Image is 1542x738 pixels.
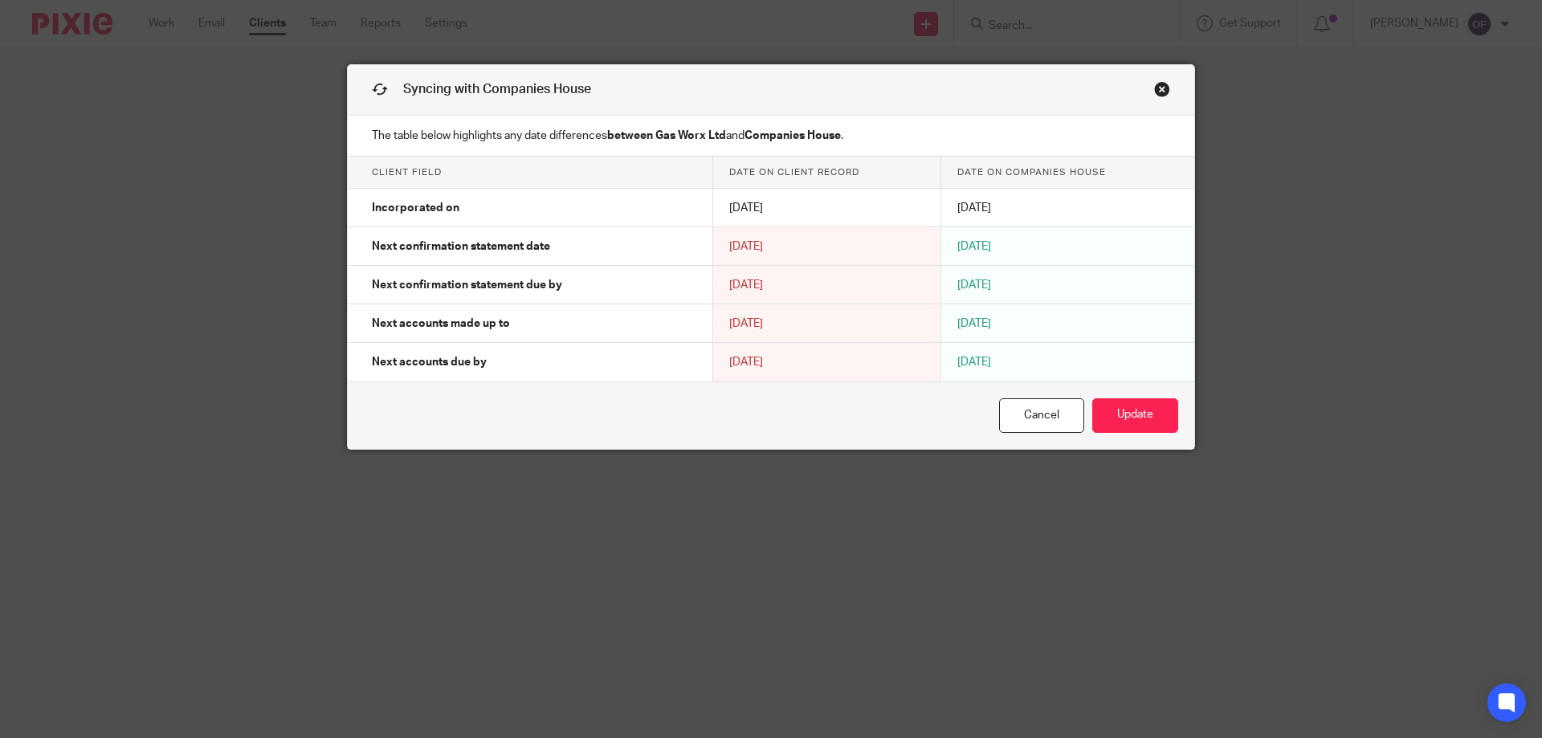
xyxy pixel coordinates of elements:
td: [DATE] [941,304,1194,343]
td: [DATE] [941,266,1194,304]
a: Close this dialog window [1154,81,1170,103]
td: Next accounts due by [348,343,713,381]
th: Date on Companies House [941,157,1194,189]
th: Client field [348,157,713,189]
td: Incorporated on [348,189,713,227]
td: [DATE] [941,227,1194,266]
td: Next confirmation statement due by [348,266,713,304]
th: Date on client record [713,157,941,189]
td: [DATE] [941,189,1194,227]
span: Syncing with Companies House [403,83,591,96]
td: [DATE] [713,189,941,227]
strong: between Gas Worx Ltd [607,130,726,141]
td: [DATE] [713,343,941,381]
td: [DATE] [941,343,1194,381]
strong: Companies House [744,130,841,141]
td: [DATE] [713,227,941,266]
td: Next confirmation statement date [348,227,713,266]
td: [DATE] [713,304,941,343]
a: Cancel [999,398,1084,433]
td: [DATE] [713,266,941,304]
td: Next accounts made up to [348,304,713,343]
button: Update [1092,398,1178,433]
p: The table below highlights any date differences and . [348,116,1194,157]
